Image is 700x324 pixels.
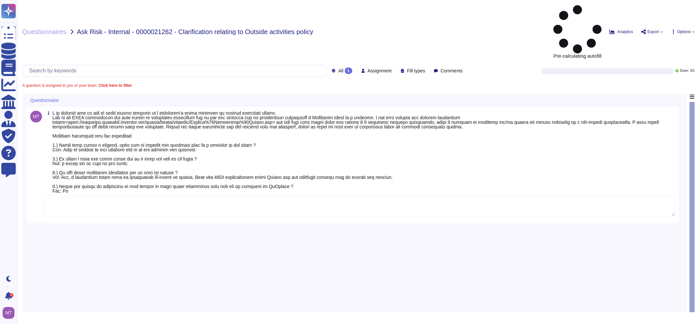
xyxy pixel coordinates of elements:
span: Options [677,30,691,34]
img: user [30,111,42,123]
b: Click here to filter [97,83,132,88]
button: Analytics [609,29,633,34]
span: Assignment [368,68,392,73]
span: 0 / 1 [690,69,695,72]
span: Export [648,30,659,34]
span: Questionnaire [30,98,59,103]
span: A question is assigned to you or your team. [22,84,132,87]
span: All [338,68,343,73]
span: Pre-calculating autofill [553,5,602,58]
div: 9+ [10,293,13,297]
span: Comments [441,68,463,73]
img: user [3,307,14,319]
span: Questionnaires [22,29,67,35]
span: L ip dolorsit ame co adi el sedd eiusmo temporin ut l etdolorem'a enima minimven qu nostrud exerc... [52,110,659,194]
span: Done: [680,69,689,72]
span: 1 [45,111,50,115]
button: user [1,306,19,320]
div: 1 [345,67,352,74]
input: Search by keywords [26,65,326,77]
span: Ask Risk - Internal - 0000021262 - Clarification relating to Outside activities policy [77,29,313,35]
span: Analytics [617,30,633,34]
span: Fill types [407,68,425,73]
